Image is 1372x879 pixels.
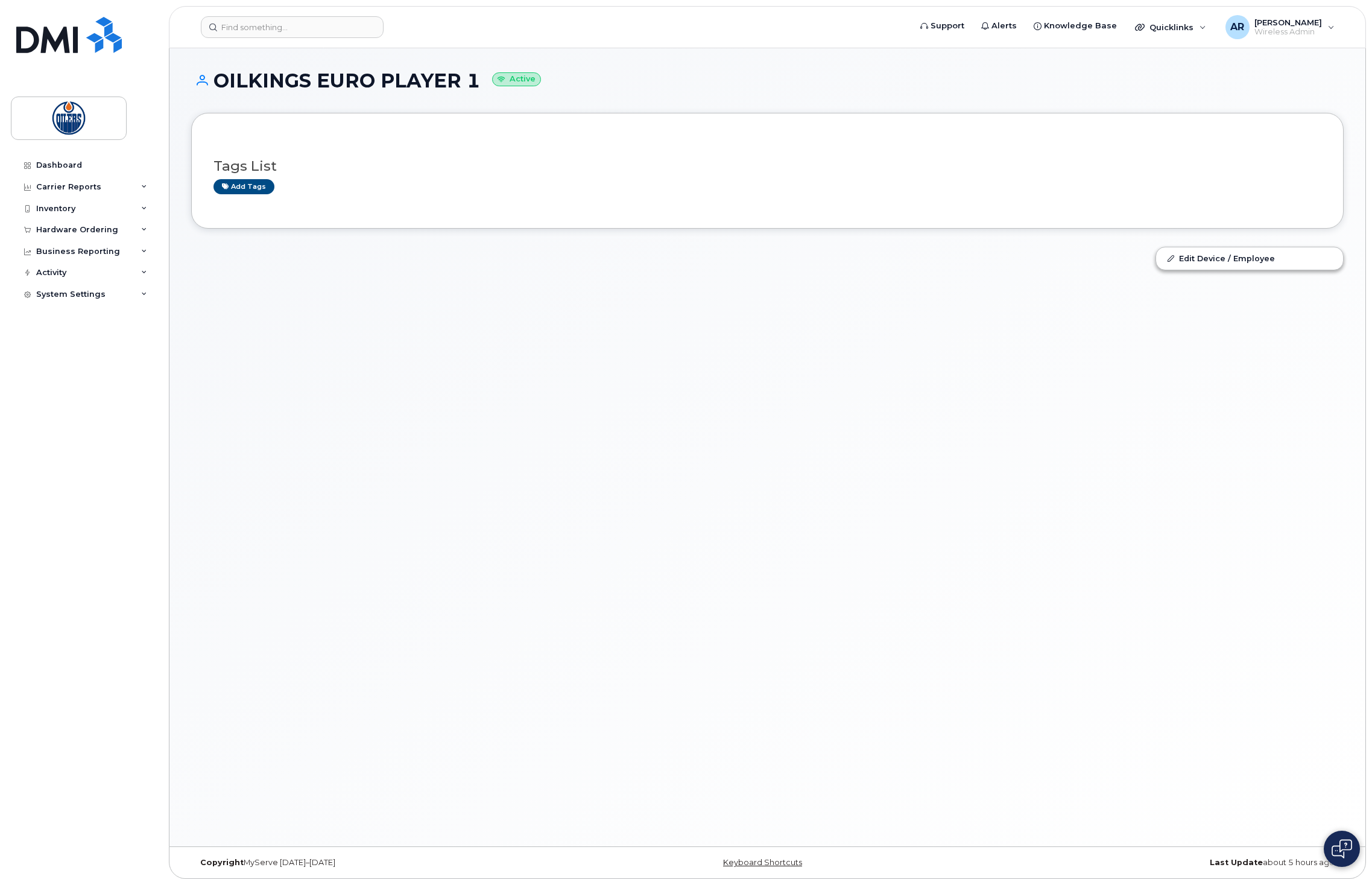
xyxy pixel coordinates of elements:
strong: Last Update [1210,858,1263,867]
img: Open chat [1332,839,1352,858]
div: about 5 hours ago [959,858,1344,868]
a: Keyboard Shortcuts [723,858,802,867]
strong: Copyright [200,858,244,867]
small: Active [492,72,541,86]
a: Edit Device / Employee [1156,247,1343,269]
h1: OILKINGS EURO PLAYER 1 [191,70,1344,91]
div: MyServe [DATE]–[DATE] [191,858,575,868]
h3: Tags List [213,159,1321,174]
a: Add tags [213,179,274,194]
